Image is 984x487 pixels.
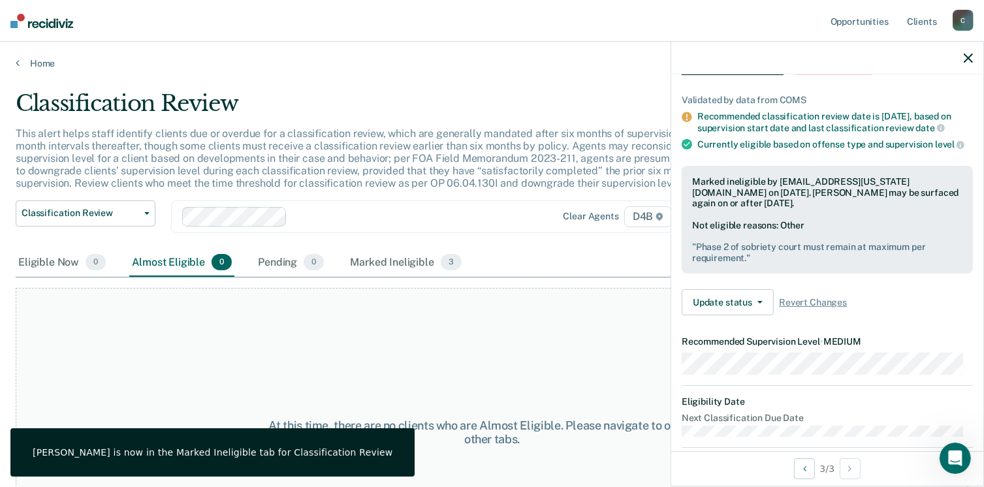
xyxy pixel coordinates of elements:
[10,14,73,28] img: Recidiviz
[129,249,234,277] div: Almost Eligible
[692,176,962,209] div: Marked ineligible by [EMAIL_ADDRESS][US_STATE][DOMAIN_NAME] on [DATE]. [PERSON_NAME] may be surfa...
[441,254,462,271] span: 3
[682,289,774,315] button: Update status
[779,297,847,308] span: Revert Changes
[682,62,784,75] span: Classification Review
[682,336,973,347] dt: Recommended Supervision Level MEDIUM
[671,451,983,486] div: 3 / 3
[840,458,861,479] button: Next Opportunity
[682,396,973,407] dt: Eligibility Date
[347,249,464,277] div: Marked Ineligible
[682,95,973,106] div: Validated by data from COMS
[212,254,232,271] span: 0
[682,413,973,424] dt: Next Classification Due Date
[16,127,745,190] p: This alert helps staff identify clients due or overdue for a classification review, which are gen...
[820,336,823,347] span: •
[692,220,962,263] div: Not eligible reasons: Other
[254,418,730,447] div: At this time, there are no clients who are Almost Eligible. Please navigate to one of the other t...
[697,138,973,150] div: Currently eligible based on offense type and supervision
[33,447,392,458] div: [PERSON_NAME] is now in the Marked Ineligible tab for Classification Review
[563,211,619,222] div: Clear agents
[697,111,973,133] div: Recommended classification review date is [DATE], based on supervision start date and last classi...
[255,249,326,277] div: Pending
[304,254,324,271] span: 0
[940,443,971,474] iframe: Intercom live chat
[935,139,964,149] span: level
[16,249,108,277] div: Eligible Now
[16,90,754,127] div: Classification Review
[22,208,139,219] span: Classification Review
[794,458,815,479] button: Previous Opportunity
[624,206,672,227] span: D4B
[692,242,962,264] pre: " Phase 2 of sobriety court must remain at maximum per requirement. "
[16,57,968,69] a: Home
[953,10,974,31] div: C
[86,254,106,271] span: 0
